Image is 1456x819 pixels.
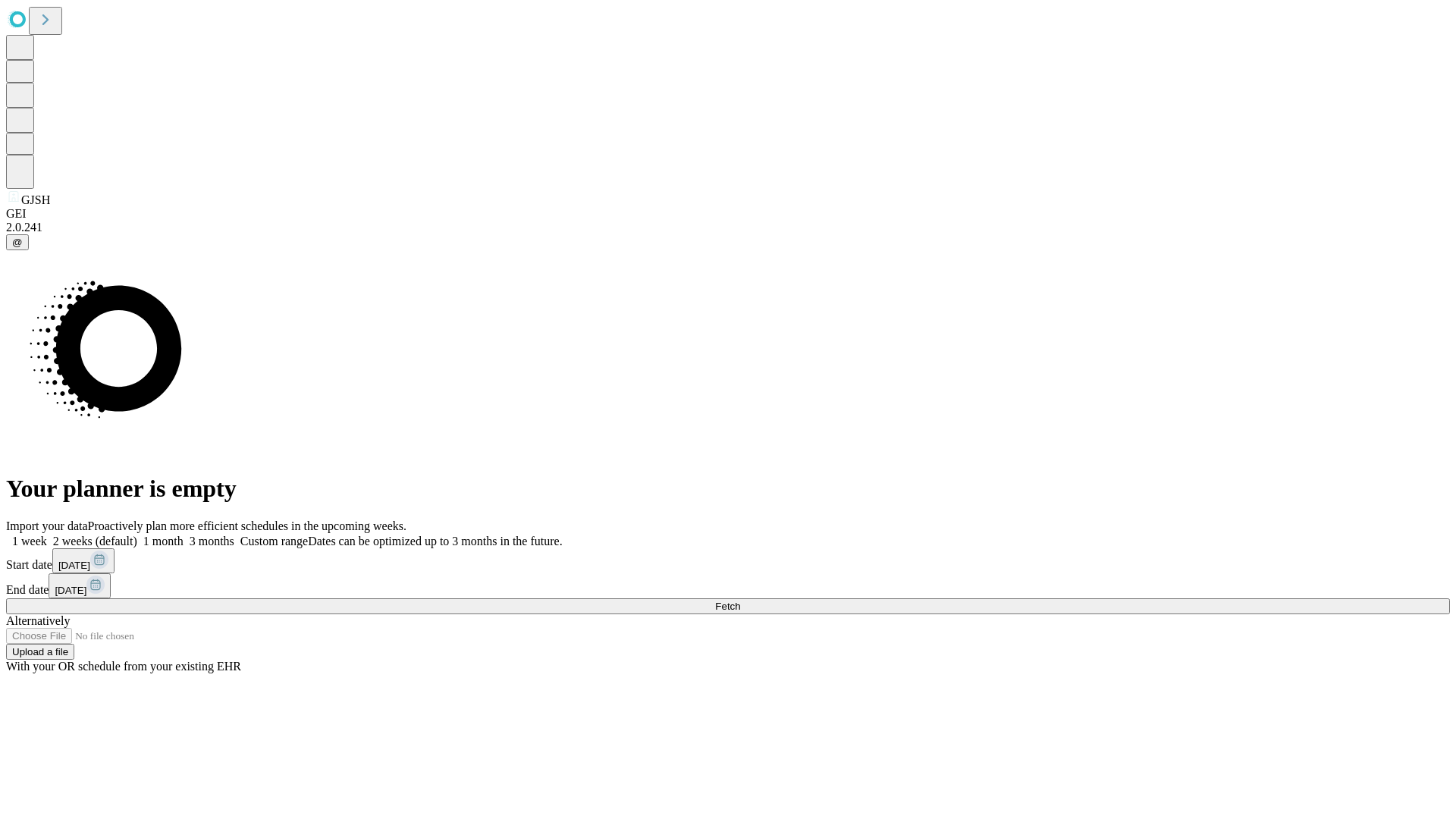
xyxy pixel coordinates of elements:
span: 1 month [143,535,184,548]
span: With your OR schedule from your existing EHR [6,660,241,673]
button: @ [6,234,29,250]
span: [DATE] [58,560,90,571]
span: GJSH [21,193,50,206]
button: [DATE] [52,548,115,573]
button: [DATE] [49,573,111,598]
span: Custom range [240,535,308,548]
span: Import your data [6,519,88,532]
span: Dates can be optimized up to 3 months in the future. [308,535,562,548]
span: Alternatively [6,614,70,627]
span: @ [12,237,23,248]
div: Start date [6,548,1450,573]
span: Fetch [715,601,740,612]
div: End date [6,573,1450,598]
div: GEI [6,207,1450,221]
div: 2.0.241 [6,221,1450,234]
span: 2 weeks (default) [53,535,137,548]
button: Fetch [6,598,1450,614]
h1: Your planner is empty [6,475,1450,503]
span: Proactively plan more efficient schedules in the upcoming weeks. [88,519,406,532]
span: 3 months [190,535,234,548]
span: [DATE] [55,585,86,596]
button: Upload a file [6,644,74,660]
span: 1 week [12,535,47,548]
